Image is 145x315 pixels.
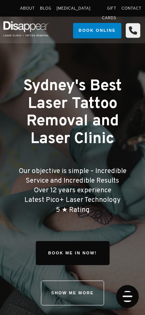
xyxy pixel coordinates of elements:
[121,6,141,11] a: Contact
[20,6,35,11] a: About
[41,281,104,305] a: SHOW ME MORE
[102,6,116,21] a: Gift Cards
[5,78,140,148] h1: Sydney's Best Laser Tattoo Removal and Laser Clinic
[40,6,51,11] a: Blog
[56,6,90,11] a: [MEDICAL_DATA]
[36,241,110,265] a: BOOK ME IN NOW!
[36,241,110,265] span: Book Me In!
[19,167,127,214] big: Our objective is simple – Incredible Service and Incredible Results Over 12 years experience Late...
[73,23,121,38] a: Book Online
[2,17,50,40] img: Disappear - Laser Clinic and Tattoo Removal Services in Sydney, Australia
[125,22,141,39] standard-icon: Call us: 02 9587 8787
